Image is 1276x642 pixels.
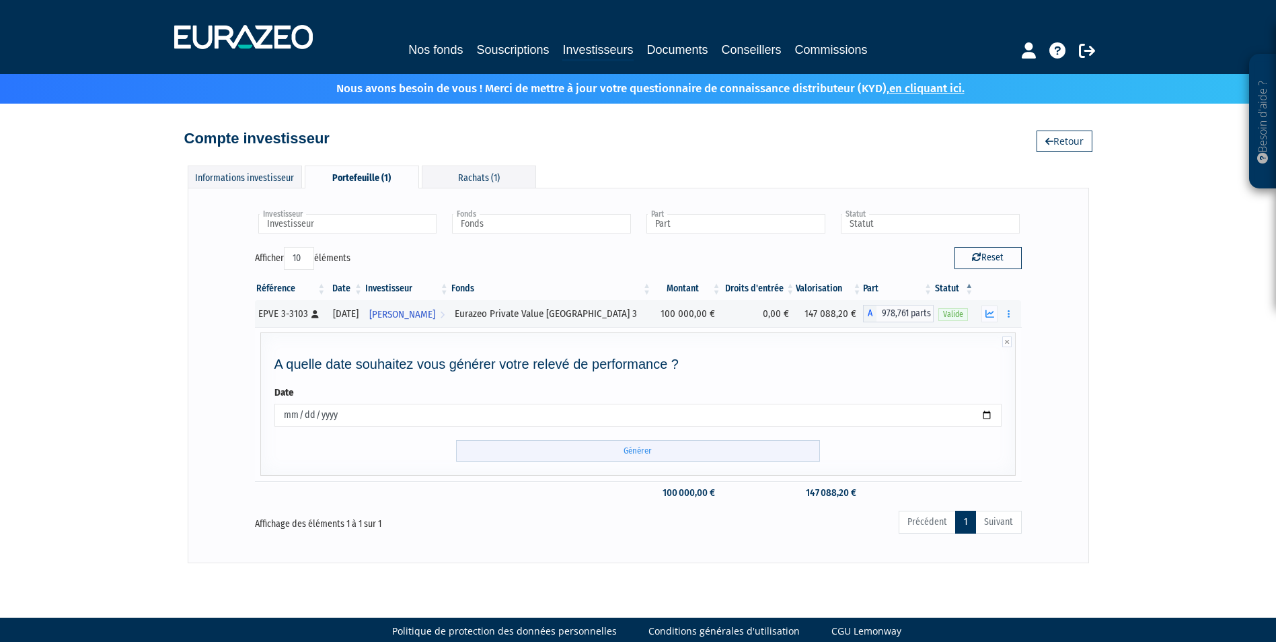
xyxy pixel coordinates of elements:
[831,625,901,638] a: CGU Lemonway
[863,305,934,322] div: A - Eurazeo Private Value Europe 3
[889,81,965,96] a: en cliquant ici.
[876,305,934,322] span: 978,761 parts
[1037,131,1092,152] a: Retour
[863,277,934,300] th: Part: activer pour trier la colonne par ordre croissant
[255,277,328,300] th: Référence : activer pour trier la colonne par ordre croissant
[722,300,796,327] td: 0,00 €
[652,300,722,327] td: 100 000,00 €
[369,302,435,327] span: [PERSON_NAME]
[274,386,294,400] label: Date
[562,40,633,61] a: Investisseurs
[258,307,323,321] div: EPVE 3-3103
[284,247,314,270] select: Afficheréléments
[652,277,722,300] th: Montant: activer pour trier la colonne par ordre croissant
[255,509,563,531] div: Affichage des éléments 1 à 1 sur 1
[408,40,463,59] a: Nos fonds
[174,25,313,49] img: 1732889491-logotype_eurazeo_blanc_rvb.png
[796,481,862,505] td: 147 088,20 €
[652,481,722,505] td: 100 000,00 €
[297,77,965,97] p: Nous avons besoin de vous ! Merci de mettre à jour votre questionnaire de connaissance distribute...
[188,166,302,188] div: Informations investisseur
[938,308,968,321] span: Valide
[305,166,419,188] div: Portefeuille (1)
[311,310,319,318] i: [Français] Personne physique
[796,277,862,300] th: Valorisation: activer pour trier la colonne par ordre croissant
[392,625,617,638] a: Politique de protection des données personnelles
[722,277,796,300] th: Droits d'entrée: activer pour trier la colonne par ordre croissant
[332,307,359,321] div: [DATE]
[364,277,450,300] th: Investisseur: activer pour trier la colonne par ordre croissant
[955,511,976,534] a: 1
[476,40,549,59] a: Souscriptions
[954,247,1022,269] button: Reset
[934,277,975,300] th: Statut : activer pour trier la colonne par ordre d&eacute;croissant
[722,40,782,59] a: Conseillers
[450,277,652,300] th: Fonds: activer pour trier la colonne par ordre croissant
[274,357,1002,371] h4: A quelle date souhaitez vous générer votre relevé de performance ?
[863,305,876,322] span: A
[796,300,862,327] td: 147 088,20 €
[648,625,800,638] a: Conditions générales d'utilisation
[647,40,708,59] a: Documents
[364,300,450,327] a: [PERSON_NAME]
[422,166,536,188] div: Rachats (1)
[327,277,364,300] th: Date: activer pour trier la colonne par ordre croissant
[184,131,330,147] h4: Compte investisseur
[1255,61,1271,182] p: Besoin d'aide ?
[440,302,445,327] i: Voir l'investisseur
[456,440,820,462] input: Générer
[455,307,648,321] div: Eurazeo Private Value [GEOGRAPHIC_DATA] 3
[255,247,350,270] label: Afficher éléments
[795,40,868,59] a: Commissions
